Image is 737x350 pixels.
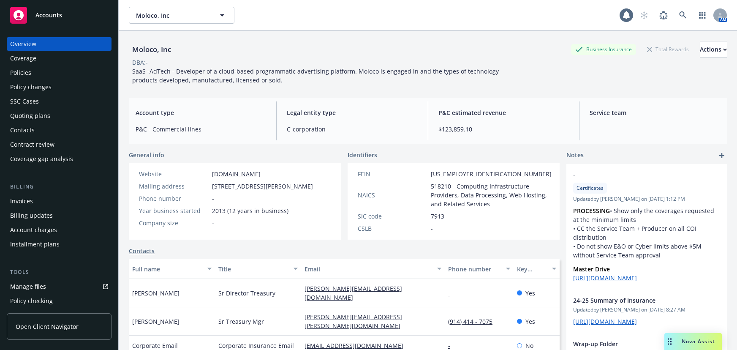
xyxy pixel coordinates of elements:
[525,341,533,350] span: No
[517,265,547,273] div: Key contact
[10,194,33,208] div: Invoices
[10,238,60,251] div: Installment plans
[305,284,402,301] a: [PERSON_NAME][EMAIL_ADDRESS][DOMAIN_NAME]
[136,125,266,134] span: P&C - Commercial lines
[218,289,275,298] span: Sr Director Treasury
[573,206,720,260] p: • Show only the coverages requested at the minimum limits • CC the Service Team + Producer on all...
[358,191,427,200] div: NAICS
[573,296,698,305] span: 24-25 Summary of Insurance
[431,224,433,233] span: -
[7,52,112,65] a: Coverage
[7,183,112,191] div: Billing
[717,150,727,161] a: add
[35,12,62,19] span: Accounts
[10,294,53,308] div: Policy checking
[682,338,715,345] span: Nova Assist
[215,259,301,279] button: Title
[7,152,112,166] a: Coverage gap analysis
[132,265,202,273] div: Full name
[448,265,501,273] div: Phone number
[448,342,457,350] a: -
[566,164,727,289] div: -CertificatesUpdatedby [PERSON_NAME] on [DATE] 1:12 PMPROCESSING• Show only the coverages request...
[7,66,112,79] a: Policies
[10,80,52,94] div: Policy changes
[445,259,514,279] button: Phone number
[10,123,35,137] div: Contacts
[10,52,36,65] div: Coverage
[139,194,209,203] div: Phone number
[636,7,653,24] a: Start snowing
[7,238,112,251] a: Installment plans
[305,342,410,350] a: [EMAIL_ADDRESS][DOMAIN_NAME]
[10,95,39,108] div: SSC Cases
[573,306,720,314] span: Updated by [PERSON_NAME] on [DATE] 8:27 AM
[132,67,500,84] span: SaaS -AdTech - Developer of a cloud-based programmatic advertising platform. Moloco is engaged in...
[132,289,179,298] span: [PERSON_NAME]
[448,289,457,297] a: -
[10,152,73,166] div: Coverage gap analysis
[129,259,215,279] button: Full name
[218,341,294,350] span: Corporate Insurance Email
[7,37,112,51] a: Overview
[571,44,636,55] div: Business Insurance
[7,95,112,108] a: SSC Cases
[301,259,445,279] button: Email
[212,182,313,191] span: [STREET_ADDRESS][PERSON_NAME]
[525,289,535,298] span: Yes
[10,66,31,79] div: Policies
[132,341,178,350] span: Corporate Email
[10,209,53,222] div: Billing updates
[573,265,610,273] strong: Master Drive
[566,289,727,333] div: 24-25 Summary of InsuranceUpdatedby [PERSON_NAME] on [DATE] 8:27 AM[URL][DOMAIN_NAME]
[129,7,234,24] button: Moloco, Inc
[129,150,164,159] span: General info
[7,109,112,123] a: Quoting plans
[10,37,36,51] div: Overview
[358,224,427,233] div: CSLB
[16,322,79,331] span: Open Client Navigator
[438,125,569,134] span: $123,859.10
[212,194,214,203] span: -
[573,207,610,215] strong: PROCESSING
[694,7,711,24] a: Switch app
[212,206,288,215] span: 2013 (12 years in business)
[136,11,209,20] span: Moloco, Inc
[448,317,499,325] a: (914) 414 - 7075
[10,138,54,151] div: Contract review
[700,41,727,58] button: Actions
[573,195,720,203] span: Updated by [PERSON_NAME] on [DATE] 1:12 PM
[7,138,112,151] a: Contract review
[10,223,57,237] div: Account charges
[212,170,261,178] a: [DOMAIN_NAME]
[139,206,209,215] div: Year business started
[7,80,112,94] a: Policy changes
[7,294,112,308] a: Policy checking
[431,212,444,221] span: 7913
[514,259,560,279] button: Key contact
[129,44,174,55] div: Moloco, Inc
[305,313,407,330] a: [PERSON_NAME][EMAIL_ADDRESS][PERSON_NAME][DOMAIN_NAME]
[7,223,112,237] a: Account charges
[7,194,112,208] a: Invoices
[664,333,722,350] button: Nova Assist
[664,333,675,350] div: Drag to move
[358,170,427,178] div: FEIN
[590,108,720,117] span: Service team
[655,7,672,24] a: Report a Bug
[431,182,552,208] span: 518210 - Computing Infrastructure Providers, Data Processing, Web Hosting, and Related Services
[577,184,604,192] span: Certificates
[129,246,155,255] a: Contacts
[218,265,288,273] div: Title
[7,123,112,137] a: Contacts
[7,280,112,293] a: Manage files
[139,170,209,178] div: Website
[10,280,46,293] div: Manage files
[287,108,417,117] span: Legal entity type
[358,212,427,221] div: SIC code
[674,7,691,24] a: Search
[7,268,112,276] div: Tools
[7,209,112,222] a: Billing updates
[573,317,637,325] a: [URL][DOMAIN_NAME]
[573,274,637,282] a: [URL][DOMAIN_NAME]
[139,219,209,227] div: Company size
